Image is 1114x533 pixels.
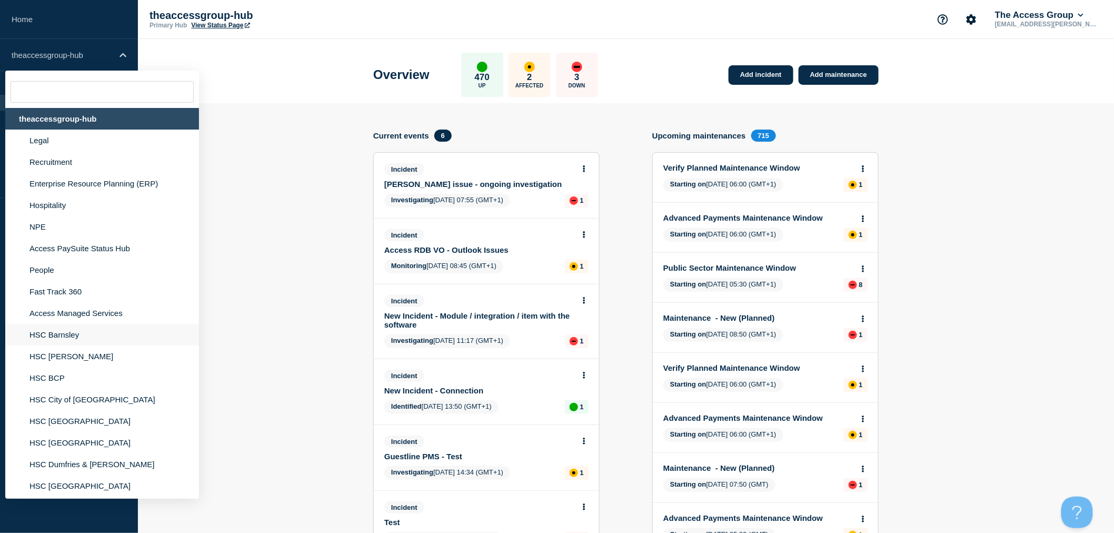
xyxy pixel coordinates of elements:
[849,381,857,389] div: affected
[5,410,199,432] li: HSC [GEOGRAPHIC_DATA]
[5,216,199,238] li: NPE
[479,83,486,88] p: Up
[5,302,199,324] li: Access Managed Services
[384,311,574,329] a: New Incident - Module / integration / item with the software
[384,194,510,208] span: [DATE] 07:55 (GMT+1)
[859,481,863,489] p: 1
[859,331,863,339] p: 1
[570,403,578,411] div: up
[663,263,853,272] a: Public Sector Maintenance Window
[5,173,199,194] li: Enterprise Resource Planning (ERP)
[384,334,510,348] span: [DATE] 11:17 (GMT+1)
[849,431,857,439] div: affected
[849,281,857,289] div: down
[849,231,857,239] div: affected
[5,130,199,151] li: Legal
[570,262,578,271] div: affected
[384,229,424,241] span: Incident
[527,72,532,83] p: 2
[670,230,707,238] span: Starting on
[729,65,793,85] a: Add incident
[434,130,452,142] span: 6
[751,130,777,142] span: 715
[373,67,430,82] h1: Overview
[663,363,853,372] a: Verify Planned Maintenance Window
[580,262,584,270] p: 1
[391,337,433,344] span: Investigating
[384,436,424,448] span: Incident
[5,238,199,259] li: Access PaySuite Status Hub
[191,22,250,29] a: View Status Page
[475,72,490,83] p: 470
[5,151,199,173] li: Recruitment
[663,328,783,342] span: [DATE] 08:50 (GMT+1)
[5,389,199,410] li: HSC City of [GEOGRAPHIC_DATA]
[663,228,783,242] span: [DATE] 06:00 (GMT+1)
[960,8,982,31] button: Account settings
[580,403,584,411] p: 1
[663,463,853,472] a: Maintenance - New (Planned)
[524,62,535,72] div: affected
[5,367,199,389] li: HSC BCP
[384,518,574,527] a: Test
[859,181,863,189] p: 1
[150,9,360,22] p: theaccessgroup-hub
[570,196,578,205] div: down
[384,163,424,175] span: Incident
[663,413,853,422] a: Advanced Payments Maintenance Window
[384,245,574,254] a: Access RDB VO - Outlook Issues
[384,400,499,414] span: [DATE] 13:50 (GMT+1)
[932,8,954,31] button: Support
[5,453,199,475] li: HSC Dumfries & [PERSON_NAME]
[5,259,199,281] li: People
[849,331,857,339] div: down
[670,330,707,338] span: Starting on
[150,22,187,29] p: Primary Hub
[859,281,863,289] p: 8
[1061,497,1093,528] iframe: Help Scout Beacon - Open
[580,196,584,204] p: 1
[670,480,707,488] span: Starting on
[515,83,543,88] p: Affected
[663,178,783,192] span: [DATE] 06:00 (GMT+1)
[5,346,199,367] li: HSC [PERSON_NAME]
[391,402,422,410] span: Identified
[663,378,783,392] span: [DATE] 06:00 (GMT+1)
[384,452,574,461] a: Guestline PMS - Test
[849,481,857,489] div: down
[5,194,199,216] li: Hospitality
[663,278,783,292] span: [DATE] 05:30 (GMT+1)
[670,430,707,438] span: Starting on
[670,180,707,188] span: Starting on
[670,380,707,388] span: Starting on
[663,213,853,222] a: Advanced Payments Maintenance Window
[391,468,433,476] span: Investigating
[580,337,584,345] p: 1
[569,83,585,88] p: Down
[5,475,199,497] li: HSC [GEOGRAPHIC_DATA]
[993,21,1102,28] p: [EMAIL_ADDRESS][PERSON_NAME][DOMAIN_NAME]
[477,62,488,72] div: up
[572,62,582,72] div: down
[570,469,578,477] div: affected
[663,163,853,172] a: Verify Planned Maintenance Window
[859,231,863,239] p: 1
[799,65,879,85] a: Add maintenance
[663,428,783,442] span: [DATE] 06:00 (GMT+1)
[5,108,199,130] div: theaccessgroup-hub
[5,432,199,453] li: HSC [GEOGRAPHIC_DATA]
[384,501,424,514] span: Incident
[859,381,863,389] p: 1
[373,131,429,140] h4: Current events
[384,260,503,273] span: [DATE] 08:45 (GMT+1)
[570,337,578,346] div: down
[384,370,424,382] span: Incident
[5,324,199,346] li: HSC Barnsley
[580,469,584,477] p: 1
[5,281,199,302] li: Fast Track 360
[384,466,510,480] span: [DATE] 14:34 (GMT+1)
[670,280,707,288] span: Starting on
[859,431,863,439] p: 1
[384,180,574,189] a: [PERSON_NAME] issue - ongoing investigation
[12,51,113,60] p: theaccessgroup-hub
